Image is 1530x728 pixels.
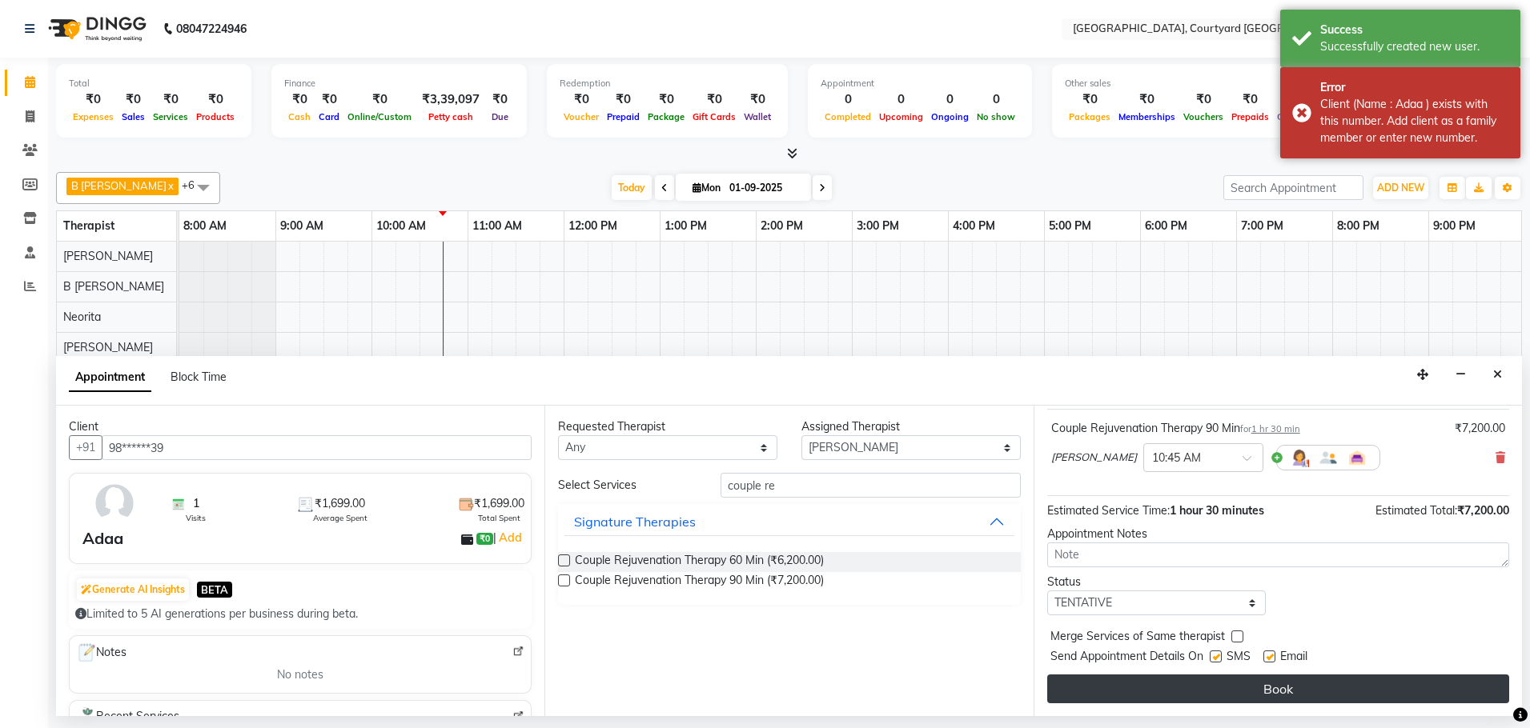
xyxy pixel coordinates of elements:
[63,249,153,263] span: [PERSON_NAME]
[973,90,1019,109] div: 0
[757,214,807,238] a: 2:00 PM
[118,90,149,109] div: ₹0
[63,310,101,324] span: Neorita
[574,512,696,531] div: Signature Therapies
[69,363,151,392] span: Appointment
[167,179,174,192] a: x
[91,480,138,526] img: avatar
[1141,214,1191,238] a: 6:00 PM
[558,418,777,435] div: Requested Therapist
[1051,420,1300,437] div: Couple Rejuvenation Therapy 90 Min
[284,77,514,90] div: Finance
[603,90,644,109] div: ₹0
[63,218,114,233] span: Therapist
[416,90,486,109] div: ₹3,39,097
[1457,503,1509,518] span: ₹7,200.00
[474,495,524,512] span: ₹1,699.00
[689,111,740,122] span: Gift Cards
[343,90,416,109] div: ₹0
[1050,628,1225,648] span: Merge Services of Same therapist
[1320,22,1508,38] div: Success
[927,111,973,122] span: Ongoing
[1333,214,1383,238] a: 8:00 PM
[149,90,192,109] div: ₹0
[372,214,430,238] a: 10:00 AM
[875,90,927,109] div: 0
[1223,175,1363,200] input: Search Appointment
[644,90,689,109] div: ₹0
[560,77,775,90] div: Redemption
[661,214,711,238] a: 1:00 PM
[689,182,725,194] span: Mon
[564,507,1014,536] button: Signature Therapies
[496,528,524,547] a: Add
[276,214,327,238] a: 9:00 AM
[875,111,927,122] span: Upcoming
[564,214,621,238] a: 12:00 PM
[721,473,1021,498] input: Search by service name
[1347,448,1367,467] img: Interior.png
[69,77,239,90] div: Total
[63,340,153,354] span: [PERSON_NAME]
[1251,423,1300,434] span: 1 hr 30 min
[186,512,206,524] span: Visits
[1290,448,1309,467] img: Hairdresser.png
[1045,214,1095,238] a: 5:00 PM
[76,707,179,726] span: Recent Services
[493,528,524,547] span: |
[1375,503,1457,518] span: Estimated Total:
[488,111,512,122] span: Due
[69,435,102,460] button: +91
[1227,648,1251,668] span: SMS
[821,90,875,109] div: 0
[193,495,199,512] span: 1
[644,111,689,122] span: Package
[82,526,123,550] div: Adaa
[1280,648,1307,668] span: Email
[1320,96,1508,146] div: Client (Name : Adaa ) exists with this number. Add client as a family member or enter new number.
[1047,574,1267,590] div: Status
[176,6,247,51] b: 08047224946
[277,666,323,683] span: No notes
[1179,90,1227,109] div: ₹0
[973,111,1019,122] span: No show
[740,111,775,122] span: Wallet
[1240,423,1300,434] small: for
[1377,182,1424,194] span: ADD NEW
[1065,111,1114,122] span: Packages
[315,111,343,122] span: Card
[575,552,824,572] span: Couple Rejuvenation Therapy 60 Min (₹6,200.00)
[424,111,477,122] span: Petty cash
[560,90,603,109] div: ₹0
[821,111,875,122] span: Completed
[71,179,167,192] span: B [PERSON_NAME]
[315,90,343,109] div: ₹0
[740,90,775,109] div: ₹0
[1170,503,1264,518] span: 1 hour 30 minutes
[853,214,903,238] a: 3:00 PM
[1455,420,1505,437] div: ₹7,200.00
[1179,111,1227,122] span: Vouchers
[192,90,239,109] div: ₹0
[69,418,532,435] div: Client
[192,111,239,122] span: Products
[949,214,999,238] a: 4:00 PM
[1237,214,1287,238] a: 7:00 PM
[41,6,151,51] img: logo
[1114,111,1179,122] span: Memberships
[313,512,367,524] span: Average Spent
[1227,90,1273,109] div: ₹0
[69,90,118,109] div: ₹0
[1065,77,1324,90] div: Other sales
[102,435,532,460] input: Search by Name/Mobile/Email/Code
[182,178,207,191] span: +6
[476,533,493,546] span: ₹0
[1227,111,1273,122] span: Prepaids
[468,214,526,238] a: 11:00 AM
[284,90,315,109] div: ₹0
[343,111,416,122] span: Online/Custom
[689,90,740,109] div: ₹0
[725,176,805,200] input: 2025-09-01
[603,111,644,122] span: Prepaid
[69,111,118,122] span: Expenses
